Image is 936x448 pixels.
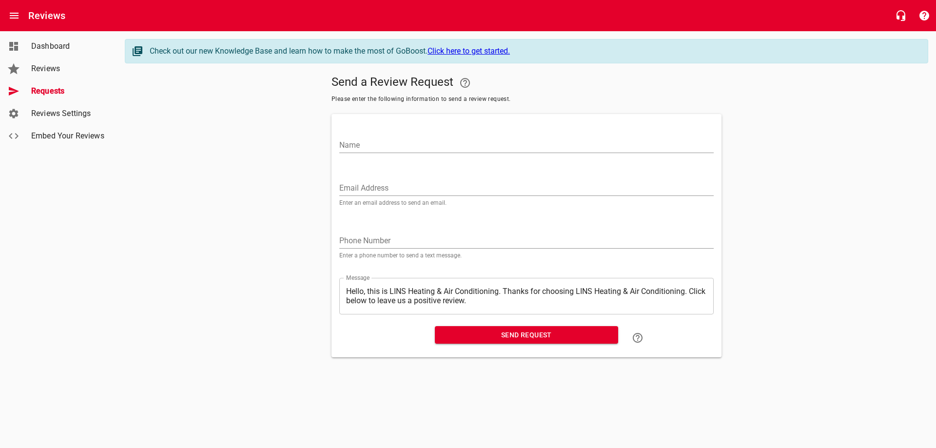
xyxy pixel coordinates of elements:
a: Your Google or Facebook account must be connected to "Send a Review Request" [453,71,477,95]
span: Send Request [443,329,610,341]
button: Open drawer [2,4,26,27]
div: Check out our new Knowledge Base and learn how to make the most of GoBoost. [150,45,918,57]
span: Please enter the following information to send a review request. [331,95,721,104]
button: Live Chat [889,4,913,27]
button: Support Portal [913,4,936,27]
a: Click here to get started. [428,46,510,56]
span: Requests [31,85,105,97]
textarea: Hello, this is LINS Heating & Air Conditioning. Thanks for choosing LINS Heating & Air Conditioni... [346,287,707,305]
span: Reviews Settings [31,108,105,119]
h6: Reviews [28,8,65,23]
span: Reviews [31,63,105,75]
button: Send Request [435,326,618,344]
p: Enter an email address to send an email. [339,200,714,206]
p: Enter a phone number to send a text message. [339,253,714,258]
span: Embed Your Reviews [31,130,105,142]
a: Learn how to "Send a Review Request" [626,326,649,350]
span: Dashboard [31,40,105,52]
h5: Send a Review Request [331,71,721,95]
